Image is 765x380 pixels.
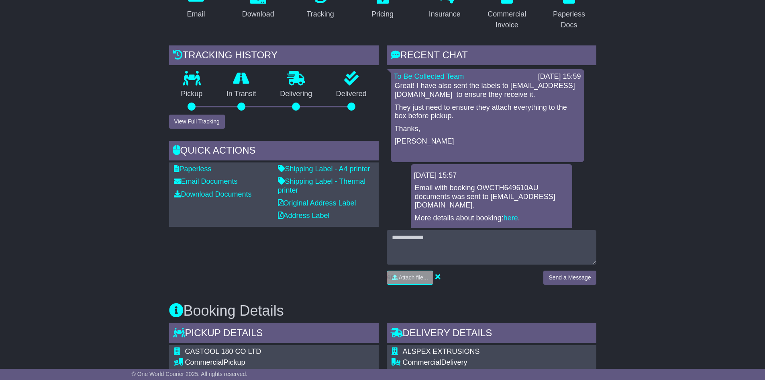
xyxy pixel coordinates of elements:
[278,165,370,173] a: Shipping Label - A4 printer
[387,323,596,345] div: Delivery Details
[395,82,580,99] p: Great! I have also sent the labels to [EMAIL_ADDRESS][DOMAIN_NAME] to ensure they receive it.
[543,271,596,285] button: Send a Message
[169,303,596,319] h3: Booking Details
[403,358,525,367] div: Delivery
[429,9,461,20] div: Insurance
[538,72,581,81] div: [DATE] 15:59
[395,103,580,121] p: They just need to ensure they attach everything to the box before pickup.
[306,9,334,20] div: Tracking
[395,137,580,146] p: [PERSON_NAME]
[169,115,225,129] button: View Full Tracking
[415,214,568,223] p: More details about booking: .
[185,358,331,367] div: Pickup
[395,125,580,134] p: Thanks,
[394,72,464,80] a: To Be Collected Team
[169,90,215,99] p: Pickup
[174,190,252,198] a: Download Documents
[169,323,379,345] div: Pickup Details
[174,165,212,173] a: Paperless
[268,90,324,99] p: Delivering
[214,90,268,99] p: In Transit
[169,45,379,67] div: Tracking history
[174,177,238,185] a: Email Documents
[242,9,274,20] div: Download
[169,141,379,162] div: Quick Actions
[185,358,224,366] span: Commercial
[132,371,248,377] span: © One World Courier 2025. All rights reserved.
[414,171,569,180] div: [DATE] 15:57
[403,347,480,355] span: ALSPEX EXTRUSIONS
[415,184,568,210] p: Email with booking OWCTH649610AU documents was sent to [EMAIL_ADDRESS][DOMAIN_NAME].
[324,90,379,99] p: Delivered
[278,212,330,220] a: Address Label
[278,177,366,194] a: Shipping Label - Thermal printer
[504,214,518,222] a: here
[387,45,596,67] div: RECENT CHAT
[187,9,205,20] div: Email
[185,347,261,355] span: CASTOOL 180 CO LTD
[485,9,529,31] div: Commercial Invoice
[403,358,441,366] span: Commercial
[371,9,394,20] div: Pricing
[547,9,591,31] div: Paperless Docs
[278,199,356,207] a: Original Address Label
